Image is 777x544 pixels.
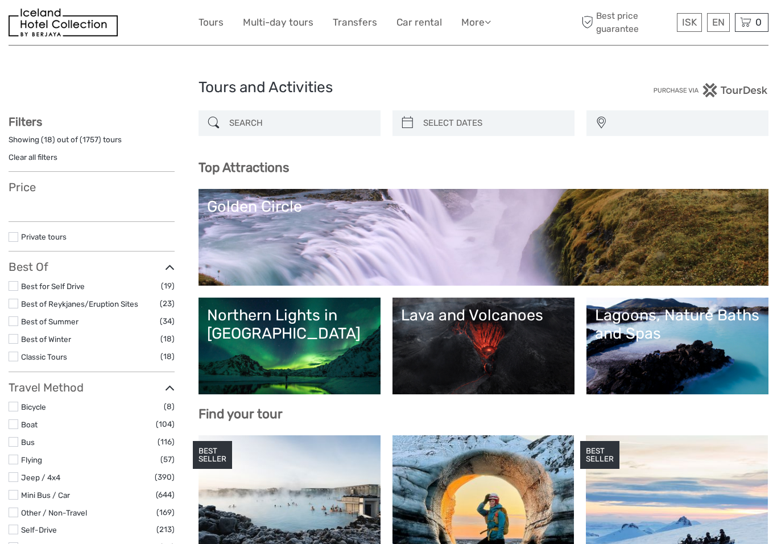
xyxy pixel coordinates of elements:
[156,523,175,536] span: (213)
[9,115,42,129] strong: Filters
[595,306,760,343] div: Lagoons, Nature Baths and Spas
[9,260,175,274] h3: Best Of
[158,435,175,448] span: (116)
[754,17,763,28] span: 0
[225,113,375,133] input: SEARCH
[333,14,377,31] a: Transfers
[9,134,175,152] div: Showing ( ) out of ( ) tours
[160,350,175,363] span: (18)
[21,282,85,291] a: Best for Self Drive
[21,420,38,429] a: Boat
[401,306,566,386] a: Lava and Volcanoes
[21,402,46,411] a: Bicycle
[199,14,224,31] a: Tours
[156,506,175,519] span: (169)
[21,299,138,308] a: Best of Reykjanes/Eruption Sites
[396,14,442,31] a: Car rental
[156,418,175,431] span: (104)
[401,306,566,324] div: Lava and Volcanoes
[9,9,118,36] img: 481-8f989b07-3259-4bb0-90ed-3da368179bdc_logo_small.jpg
[156,488,175,501] span: (644)
[160,315,175,328] span: (34)
[160,297,175,310] span: (23)
[21,525,57,534] a: Self-Drive
[207,306,372,343] div: Northern Lights in [GEOGRAPHIC_DATA]
[21,438,35,447] a: Bus
[207,306,372,386] a: Northern Lights in [GEOGRAPHIC_DATA]
[199,406,283,422] b: Find your tour
[9,381,175,394] h3: Travel Method
[9,180,175,194] h3: Price
[160,332,175,345] span: (18)
[21,473,60,482] a: Jeep / 4x4
[82,134,98,145] label: 1757
[164,400,175,413] span: (8)
[653,83,768,97] img: PurchaseViaTourDesk.png
[160,453,175,466] span: (57)
[161,279,175,292] span: (19)
[21,491,70,500] a: Mini Bus / Car
[9,153,57,162] a: Clear all filters
[21,335,71,344] a: Best of Winter
[21,352,67,361] a: Classic Tours
[707,13,730,32] div: EN
[21,232,67,241] a: Private tours
[21,317,78,326] a: Best of Summer
[199,79,578,97] h1: Tours and Activities
[595,306,760,386] a: Lagoons, Nature Baths and Spas
[21,455,42,464] a: Flying
[44,134,52,145] label: 18
[21,508,87,517] a: Other / Non-Travel
[155,471,175,484] span: (390)
[580,441,619,469] div: BEST SELLER
[207,197,760,216] div: Golden Circle
[461,14,491,31] a: More
[578,10,674,35] span: Best price guarantee
[682,17,697,28] span: ISK
[193,441,232,469] div: BEST SELLER
[419,113,569,133] input: SELECT DATES
[243,14,313,31] a: Multi-day tours
[199,160,289,175] b: Top Attractions
[207,197,760,277] a: Golden Circle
